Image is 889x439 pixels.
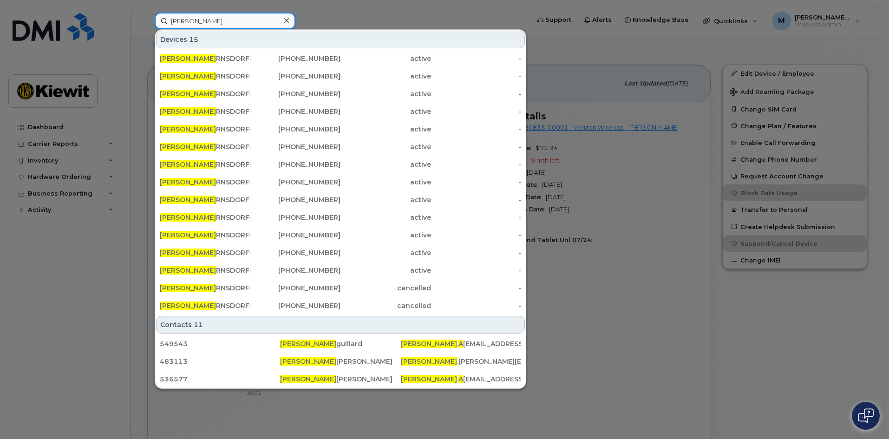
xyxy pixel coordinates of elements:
[340,107,431,116] div: active
[250,177,341,187] div: [PHONE_NUMBER]
[250,230,341,240] div: [PHONE_NUMBER]
[401,357,457,366] span: [PERSON_NAME]
[155,13,295,29] input: Find something...
[160,213,250,222] div: RNSDORFF
[156,68,525,85] a: [PERSON_NAME]RNSDORFF[PHONE_NUMBER]active-
[250,213,341,222] div: [PHONE_NUMBER]
[431,124,522,134] div: -
[280,374,400,384] div: [PERSON_NAME]
[431,301,522,310] div: -
[194,320,203,329] span: 11
[340,230,431,240] div: active
[431,213,522,222] div: -
[280,340,336,348] span: [PERSON_NAME]
[160,142,250,151] div: RNSDORFF
[160,357,280,366] div: 483113
[160,266,216,275] span: [PERSON_NAME]
[160,248,250,257] div: RNSDORFF
[280,339,400,348] div: guillard
[250,54,341,63] div: [PHONE_NUMBER]
[160,301,250,310] div: RNSDORFF
[340,248,431,257] div: active
[401,339,521,348] div: . [EMAIL_ADDRESS][DOMAIN_NAME]
[160,249,216,257] span: [PERSON_NAME]
[431,177,522,187] div: -
[250,124,341,134] div: [PHONE_NUMBER]
[401,340,457,348] span: [PERSON_NAME]
[160,339,280,348] div: 549543
[160,160,216,169] span: [PERSON_NAME]
[431,160,522,169] div: -
[156,297,525,314] a: [PERSON_NAME]RNSDORFF[PHONE_NUMBER]cancelled-
[250,142,341,151] div: [PHONE_NUMBER]
[431,72,522,81] div: -
[431,54,522,63] div: -
[431,107,522,116] div: -
[160,107,216,116] span: [PERSON_NAME]
[340,301,431,310] div: cancelled
[250,283,341,293] div: [PHONE_NUMBER]
[156,209,525,226] a: [PERSON_NAME]RNSDORFF[PHONE_NUMBER]active-
[160,196,216,204] span: [PERSON_NAME]
[280,357,400,366] div: [PERSON_NAME]
[160,284,216,292] span: [PERSON_NAME]
[156,121,525,138] a: [PERSON_NAME]RNSDORFF[PHONE_NUMBER]active-
[401,357,521,366] div: .[PERSON_NAME][EMAIL_ADDRESS][PERSON_NAME][DOMAIN_NAME]
[160,107,250,116] div: RNSDORFF
[431,195,522,204] div: -
[189,35,198,44] span: 15
[280,357,336,366] span: [PERSON_NAME]
[431,142,522,151] div: -
[156,31,525,48] div: Devices
[160,177,250,187] div: RNSDORFF
[431,283,522,293] div: -
[160,72,216,80] span: [PERSON_NAME]
[160,54,250,63] div: RNSDORFF
[280,375,336,383] span: [PERSON_NAME]
[401,374,521,384] div: . [EMAIL_ADDRESS][PERSON_NAME][DOMAIN_NAME]
[156,50,525,67] a: [PERSON_NAME]RNSDORFF[PHONE_NUMBER]active-
[160,160,250,169] div: RNSDORFF
[160,195,250,204] div: RNSDORFF
[340,72,431,81] div: active
[250,248,341,257] div: [PHONE_NUMBER]
[431,248,522,257] div: -
[156,280,525,296] a: [PERSON_NAME]RNSDORFF[PHONE_NUMBER]cancelled-
[340,177,431,187] div: active
[160,54,216,63] span: [PERSON_NAME]
[160,178,216,186] span: [PERSON_NAME]
[156,191,525,208] a: [PERSON_NAME]RNSDORFF[PHONE_NUMBER]active-
[340,124,431,134] div: active
[250,160,341,169] div: [PHONE_NUMBER]
[340,160,431,169] div: active
[160,125,216,133] span: [PERSON_NAME]
[156,262,525,279] a: [PERSON_NAME]RNSDORFF[PHONE_NUMBER]active-
[160,231,216,239] span: [PERSON_NAME]
[340,213,431,222] div: active
[340,54,431,63] div: active
[160,374,280,384] div: 536577
[250,89,341,98] div: [PHONE_NUMBER]
[250,72,341,81] div: [PHONE_NUMBER]
[156,103,525,120] a: [PERSON_NAME]RNSDORFF[PHONE_NUMBER]active-
[250,301,341,310] div: [PHONE_NUMBER]
[340,89,431,98] div: active
[156,156,525,173] a: [PERSON_NAME]RNSDORFF[PHONE_NUMBER]active-
[160,90,216,98] span: [PERSON_NAME]
[160,301,216,310] span: [PERSON_NAME]
[156,353,525,370] a: 483113[PERSON_NAME][PERSON_NAME][PERSON_NAME].[PERSON_NAME][EMAIL_ADDRESS][PERSON_NAME][DOMAIN_NAME]
[156,316,525,334] div: Contacts
[156,85,525,102] a: [PERSON_NAME]RNSDORFF[PHONE_NUMBER]active-
[858,408,874,423] img: Open chat
[156,227,525,243] a: [PERSON_NAME]RNSDORFF[PHONE_NUMBER]active-
[156,335,525,352] a: 549543[PERSON_NAME]guillard[PERSON_NAME].A[EMAIL_ADDRESS][DOMAIN_NAME]
[340,142,431,151] div: active
[250,107,341,116] div: [PHONE_NUMBER]
[250,266,341,275] div: [PHONE_NUMBER]
[160,72,250,81] div: RNSDORFF
[340,195,431,204] div: active
[156,174,525,190] a: [PERSON_NAME]RNSDORFF[PHONE_NUMBER]active-
[340,283,431,293] div: cancelled
[160,266,250,275] div: RNSDORFF
[431,230,522,240] div: -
